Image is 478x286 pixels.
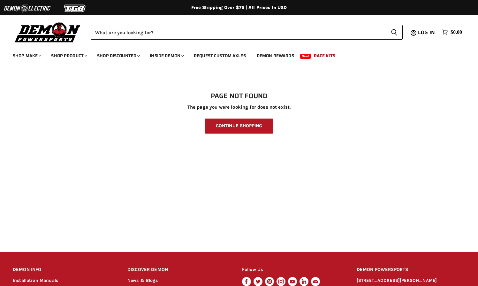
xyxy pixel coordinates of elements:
[13,262,115,277] h2: DEMON INFO
[145,49,188,62] a: Inside Demon
[13,278,58,283] a: Installation Manuals
[252,49,299,62] a: Demon Rewards
[309,49,340,62] a: Race Kits
[3,2,51,14] img: Demon Electric Logo 2
[418,28,435,36] span: Log in
[386,25,403,40] button: Search
[357,277,465,284] p: [STREET_ADDRESS][PERSON_NAME]
[8,47,460,62] ul: Main menu
[91,25,386,40] input: Search
[300,54,311,59] span: New!
[127,278,158,283] a: News & Blogs
[92,49,144,62] a: Shop Discounted
[13,21,83,43] img: Demon Powersports
[451,29,462,35] span: $0.00
[13,92,465,100] h1: Page not found
[51,2,99,14] img: TGB Logo 2
[8,49,45,62] a: Shop Make
[439,28,465,37] a: $0.00
[415,30,439,35] a: Log in
[127,262,230,277] h2: DISCOVER DEMON
[357,262,465,277] h2: DEMON POWERSPORTS
[205,119,273,134] a: Continue Shopping
[189,49,251,62] a: Request Custom Axles
[91,25,403,40] form: Product
[46,49,91,62] a: Shop Product
[242,262,345,277] h2: Follow Us
[13,104,465,110] p: The page you were looking for does not exist.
